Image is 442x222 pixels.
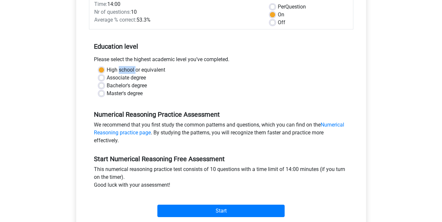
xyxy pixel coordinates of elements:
[107,74,146,82] label: Associate degree
[157,205,285,217] input: Start
[94,9,131,15] span: Nr of questions:
[89,0,265,8] div: 14:00
[89,165,353,192] div: This numerical reasoning practice test consists of 10 questions with a time limit of 14:00 minute...
[94,40,348,53] h5: Education level
[107,90,143,97] label: Master's degree
[107,66,165,74] label: High school or equivalent
[278,19,285,26] label: Off
[89,56,353,66] div: Please select the highest academic level you’ve completed.
[94,17,136,23] span: Average % correct:
[107,82,147,90] label: Bachelor's degree
[278,4,285,10] span: Per
[89,121,353,147] div: We recommend that you first study the common patterns and questions, which you can find on the . ...
[89,16,265,24] div: 53.3%
[89,8,265,16] div: 10
[94,111,348,118] h5: Numerical Reasoning Practice Assessment
[94,1,107,7] span: Time:
[94,155,348,163] h5: Start Numerical Reasoning Free Assessment
[278,11,284,19] label: On
[278,3,306,11] label: Question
